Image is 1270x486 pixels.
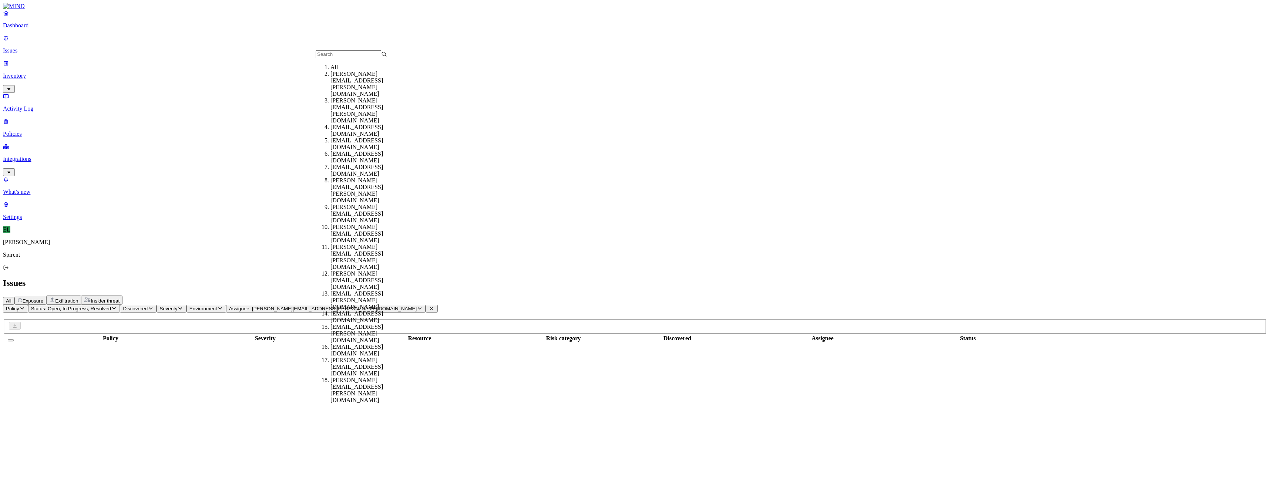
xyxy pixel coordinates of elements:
[189,306,217,311] span: Environment
[3,3,25,10] img: MIND
[330,97,402,124] div: [PERSON_NAME][EMAIL_ADDRESS][PERSON_NAME][DOMAIN_NAME]
[3,156,1267,162] p: Integrations
[740,335,905,342] div: Assignee
[3,176,1267,195] a: What's new
[6,298,11,304] span: All
[6,306,19,311] span: Policy
[3,22,1267,29] p: Dashboard
[3,189,1267,195] p: What's new
[330,244,402,270] div: [PERSON_NAME][EMAIL_ADDRESS][PERSON_NAME][DOMAIN_NAME]
[330,270,402,290] div: [PERSON_NAME][EMAIL_ADDRESS][DOMAIN_NAME]
[55,298,78,304] span: Exfiltration
[3,35,1267,54] a: Issues
[3,131,1267,137] p: Policies
[513,335,614,342] div: Risk category
[159,306,177,311] span: Severity
[330,177,402,204] div: [PERSON_NAME][EMAIL_ADDRESS][PERSON_NAME][DOMAIN_NAME]
[3,201,1267,220] a: Settings
[330,310,402,324] div: [EMAIL_ADDRESS][DOMAIN_NAME]
[330,204,402,224] div: [PERSON_NAME][EMAIL_ADDRESS][DOMAIN_NAME]
[31,306,111,311] span: Status: Open, In Progress, Resolved
[3,252,1267,258] p: Spirent
[23,298,43,304] span: Exposure
[19,335,202,342] div: Policy
[3,278,1267,288] h2: Issues
[3,143,1267,175] a: Integrations
[330,64,402,71] div: All
[123,306,148,311] span: Discovered
[3,239,1267,246] p: [PERSON_NAME]
[330,324,402,344] div: [EMAIL_ADDRESS][PERSON_NAME][DOMAIN_NAME]
[330,344,402,357] div: [EMAIL_ADDRESS][DOMAIN_NAME]
[330,71,402,97] div: [PERSON_NAME][EMAIL_ADDRESS][PERSON_NAME][DOMAIN_NAME]
[330,137,402,151] div: [EMAIL_ADDRESS][DOMAIN_NAME]
[204,335,327,342] div: Severity
[330,164,402,177] div: [EMAIL_ADDRESS][DOMAIN_NAME]
[3,226,10,233] span: EL
[3,3,1267,10] a: MIND
[3,105,1267,112] p: Activity Log
[330,377,402,404] div: [PERSON_NAME][EMAIL_ADDRESS][PERSON_NAME][DOMAIN_NAME]
[3,214,1267,220] p: Settings
[330,124,402,137] div: [EMAIL_ADDRESS][DOMAIN_NAME]
[328,335,511,342] div: Resource
[229,306,417,311] span: Assignee: [PERSON_NAME][EMAIL_ADDRESS][PERSON_NAME][DOMAIN_NAME]
[91,298,120,304] span: Insider threat
[3,47,1267,54] p: Issues
[3,72,1267,79] p: Inventory
[3,10,1267,29] a: Dashboard
[3,118,1267,137] a: Policies
[330,290,402,310] div: [EMAIL_ADDRESS][PERSON_NAME][DOMAIN_NAME]
[316,50,381,58] input: Search
[3,93,1267,112] a: Activity Log
[3,60,1267,92] a: Inventory
[330,224,402,244] div: [PERSON_NAME][EMAIL_ADDRESS][DOMAIN_NAME]
[616,335,739,342] div: Discovered
[330,357,402,377] div: [PERSON_NAME][EMAIL_ADDRESS][DOMAIN_NAME]
[330,151,402,164] div: [EMAIL_ADDRESS][DOMAIN_NAME]
[906,335,1029,342] div: Status
[8,339,14,341] button: Select all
